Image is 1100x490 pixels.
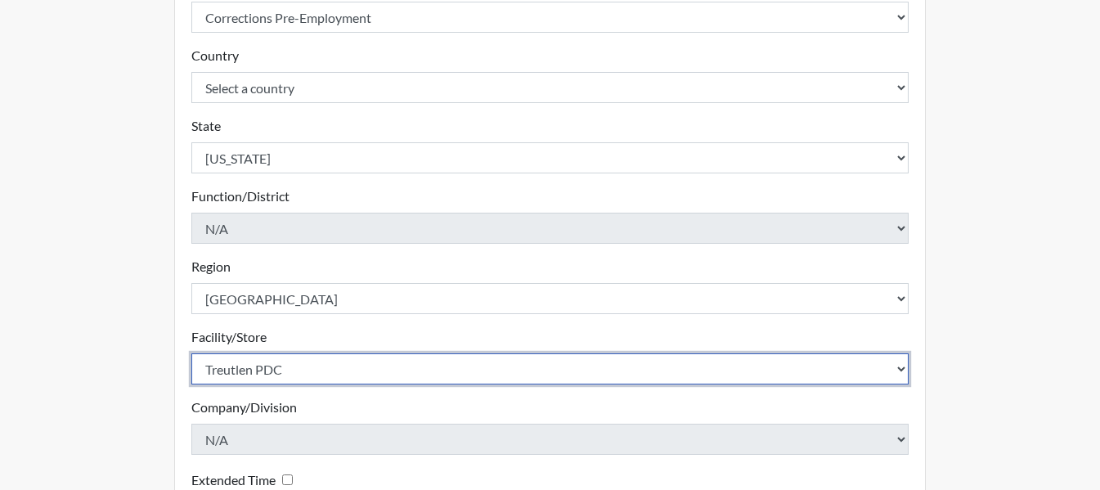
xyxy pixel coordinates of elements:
label: Facility/Store [191,327,267,347]
label: Company/Division [191,398,297,417]
label: State [191,116,221,136]
label: Function/District [191,187,290,206]
label: Extended Time [191,470,276,490]
label: Country [191,46,239,65]
label: Region [191,257,231,276]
